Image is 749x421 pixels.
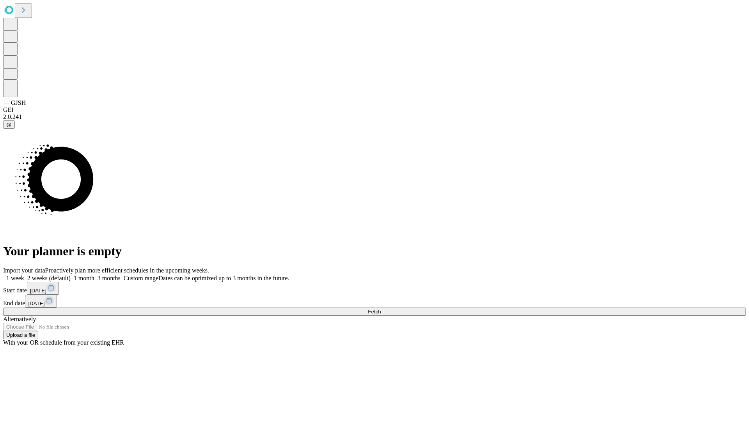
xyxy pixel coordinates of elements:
span: [DATE] [30,288,46,294]
div: GEI [3,106,746,113]
span: 2 weeks (default) [27,275,71,281]
span: 1 week [6,275,24,281]
button: [DATE] [27,282,59,295]
span: Import your data [3,267,45,274]
button: [DATE] [25,295,57,308]
span: 1 month [74,275,94,281]
h1: Your planner is empty [3,244,746,258]
span: With your OR schedule from your existing EHR [3,339,124,346]
span: [DATE] [28,301,44,306]
span: Alternatively [3,316,36,322]
span: Custom range [124,275,158,281]
span: Proactively plan more efficient schedules in the upcoming weeks. [45,267,209,274]
button: Upload a file [3,331,38,339]
button: @ [3,120,15,129]
div: End date [3,295,746,308]
span: GJSH [11,99,26,106]
span: Fetch [368,309,381,315]
span: @ [6,122,12,127]
button: Fetch [3,308,746,316]
span: 3 months [98,275,121,281]
div: Start date [3,282,746,295]
span: Dates can be optimized up to 3 months in the future. [158,275,289,281]
div: 2.0.241 [3,113,746,120]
